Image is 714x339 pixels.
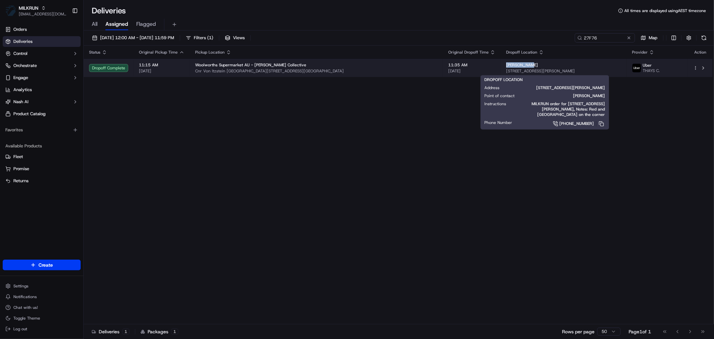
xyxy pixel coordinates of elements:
[448,68,495,74] span: [DATE]
[485,101,506,107] span: Instructions
[5,5,16,16] img: MILKRUN
[3,96,81,107] button: Nash AI
[485,85,500,90] span: Address
[638,33,660,43] button: Map
[207,35,213,41] span: ( 1 )
[506,68,621,74] span: [STREET_ADDRESS][PERSON_NAME]
[3,151,81,162] button: Fleet
[3,125,81,135] div: Favorites
[643,63,652,68] span: Uber
[13,178,28,184] span: Returns
[510,85,605,90] span: [STREET_ADDRESS][PERSON_NAME]
[19,5,38,11] button: MILKRUN
[92,20,97,28] span: All
[13,294,37,299] span: Notifications
[3,260,81,270] button: Create
[3,292,81,301] button: Notifications
[38,262,53,268] span: Create
[13,63,37,69] span: Orchestrate
[3,314,81,323] button: Toggle Theme
[13,75,28,81] span: Engage
[3,60,81,71] button: Orchestrate
[649,35,657,41] span: Map
[139,68,184,74] span: [DATE]
[13,283,28,289] span: Settings
[19,11,67,17] button: [EMAIL_ADDRESS][DOMAIN_NAME]
[122,329,130,335] div: 1
[5,166,78,172] a: Promise
[3,176,81,186] button: Returns
[13,166,29,172] span: Promise
[139,50,178,55] span: Original Pickup Time
[92,5,126,16] h1: Deliveries
[13,51,27,57] span: Control
[506,62,538,68] span: [PERSON_NAME]
[139,62,184,68] span: 11:15 AM
[100,35,174,41] span: [DATE] 12:00 AM - [DATE] 11:59 PM
[13,154,23,160] span: Fleet
[3,109,81,119] a: Product Catalog
[3,141,81,151] div: Available Products
[3,24,81,35] a: Orders
[13,326,27,332] span: Log out
[89,33,177,43] button: [DATE] 12:00 AM - [DATE] 11:59 PM
[643,68,660,73] span: THAYS C.
[693,50,707,55] div: Action
[13,316,40,321] span: Toggle Theme
[195,68,438,74] span: Cnr Von Itzstein [GEOGRAPHIC_DATA][STREET_ADDRESS][GEOGRAPHIC_DATA]
[194,35,213,41] span: Filters
[517,101,605,117] span: MILKRUN order for [STREET_ADDRESS][PERSON_NAME], Notes: Red and [GEOGRAPHIC_DATA] on the corner
[485,93,515,98] span: Point of contact
[13,99,28,105] span: Nash AI
[632,50,648,55] span: Provider
[222,33,248,43] button: Views
[195,50,225,55] span: Pickup Location
[448,50,489,55] span: Original Dropoff Time
[195,62,306,68] span: Woolworths Supermarket AU - [PERSON_NAME] Collective
[526,93,605,98] span: [PERSON_NAME]
[3,48,81,59] button: Control
[136,20,156,28] span: Flagged
[3,3,69,19] button: MILKRUNMILKRUN[EMAIL_ADDRESS][DOMAIN_NAME]
[562,328,594,335] p: Rows per page
[560,121,594,126] span: [PHONE_NUMBER]
[3,281,81,291] button: Settings
[13,305,38,310] span: Chat with us!
[3,324,81,334] button: Log out
[699,33,709,43] button: Refresh
[448,62,495,68] span: 11:35 AM
[92,328,130,335] div: Deliveries
[5,178,78,184] a: Returns
[485,77,523,82] span: DROPOFF LOCATION
[89,50,100,55] span: Status
[632,64,641,72] img: uber-new-logo.jpeg
[3,72,81,83] button: Engage
[506,50,537,55] span: Dropoff Location
[5,154,78,160] a: Fleet
[3,84,81,95] a: Analytics
[105,20,128,28] span: Assigned
[233,35,245,41] span: Views
[13,26,27,32] span: Orders
[183,33,216,43] button: Filters(1)
[624,8,706,13] span: All times are displayed using AEST timezone
[13,111,46,117] span: Product Catalog
[485,120,512,125] span: Phone Number
[3,303,81,312] button: Chat with us!
[575,33,635,43] input: Type to search
[3,36,81,47] a: Deliveries
[13,39,32,45] span: Deliveries
[13,87,32,93] span: Analytics
[171,329,178,335] div: 1
[629,328,651,335] div: Page 1 of 1
[523,120,605,127] a: [PHONE_NUMBER]
[141,328,178,335] div: Packages
[3,163,81,174] button: Promise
